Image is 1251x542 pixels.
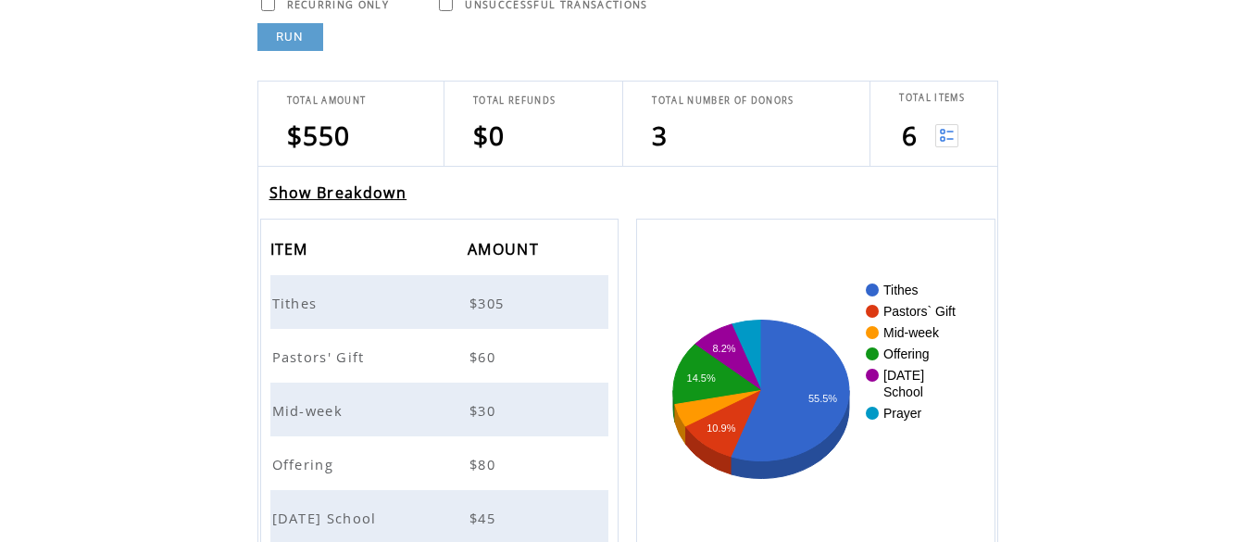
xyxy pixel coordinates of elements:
span: $45 [469,509,500,527]
text: 14.5% [687,372,716,384]
span: TOTAL NUMBER OF DONORS [652,95,794,107]
a: Mid-week [272,400,348,417]
span: TOTAL AMOUNT [287,95,367,107]
text: Offering [883,347,930,361]
span: $550 [287,118,351,153]
span: $0 [473,118,506,153]
a: Show Breakdown [269,183,407,203]
text: Prayer [883,406,922,421]
text: 8.2% [713,343,736,354]
span: Offering [272,455,339,473]
a: AMOUNT [468,243,544,254]
span: TOTAL ITEMS [899,92,965,104]
text: 55.5% [808,393,837,404]
img: View list [935,124,958,147]
a: Tithes [272,293,322,309]
span: Mid-week [272,401,348,420]
text: Tithes [883,283,919,297]
a: Offering [272,454,339,471]
a: ITEM [270,243,313,254]
span: $60 [469,347,500,366]
span: AMOUNT [468,234,544,269]
a: Pastors' Gift [272,347,369,363]
text: Mid-week [883,325,940,340]
span: Tithes [272,294,322,312]
span: $305 [469,294,508,312]
a: [DATE] School [272,508,382,524]
span: 6 [902,118,918,153]
text: 10.9% [707,422,736,434]
span: Pastors' Gift [272,347,369,366]
text: School [883,384,923,399]
text: [DATE] [883,368,924,383]
span: TOTAL REFUNDS [473,95,556,107]
text: Pastors` Gift [883,304,956,319]
span: $80 [469,455,500,473]
a: RUN [257,23,323,51]
span: [DATE] School [272,509,382,527]
span: $30 [469,401,500,420]
span: 3 [652,118,668,153]
span: ITEM [270,234,313,269]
